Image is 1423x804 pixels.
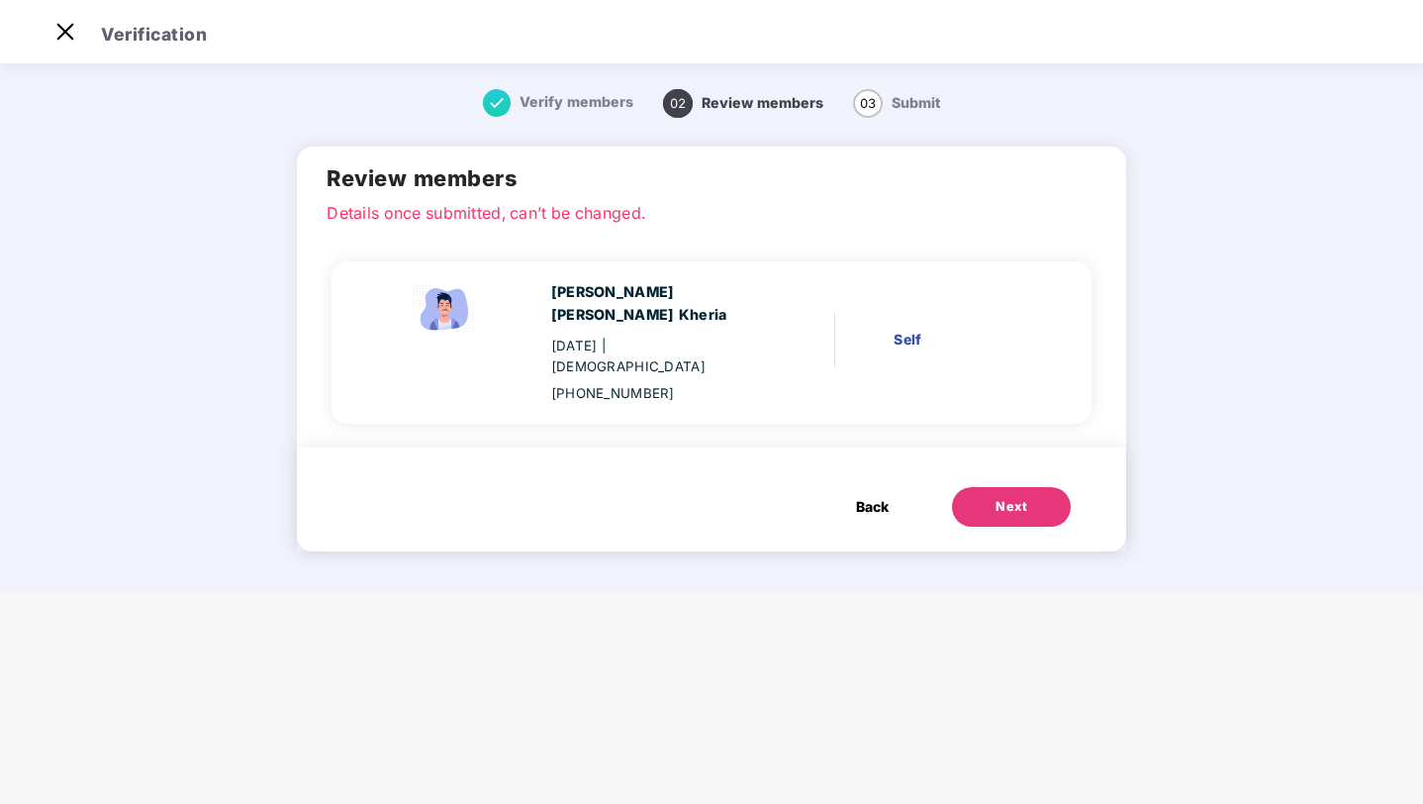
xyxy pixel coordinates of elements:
div: Next [996,497,1027,517]
span: Back [856,496,889,518]
div: [DATE] [551,336,756,377]
p: Details once submitted, can’t be changed. [327,201,1096,219]
div: [PERSON_NAME] [PERSON_NAME] Kheria [551,281,756,326]
img: svg+xml;base64,PHN2ZyBpZD0iRW1wbG95ZWVfbWFsZSIgeG1sbnM9Imh0dHA6Ly93d3cudzMub3JnLzIwMDAvc3ZnIiB3aW... [406,281,485,337]
span: Review members [702,94,823,111]
span: Submit [892,94,940,111]
button: Next [952,487,1071,527]
img: svg+xml;base64,PHN2ZyB4bWxucz0iaHR0cDovL3d3dy53My5vcmcvMjAwMC9zdmciIHdpZHRoPSIxNiIgaGVpZ2h0PSIxNi... [483,89,511,117]
span: 02 [663,89,693,118]
h2: Review members [327,161,1096,195]
div: Self [894,329,1030,351]
div: [PHONE_NUMBER] [551,383,756,404]
span: 03 [853,89,883,118]
span: Verify members [520,93,633,110]
button: Back [836,487,908,527]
